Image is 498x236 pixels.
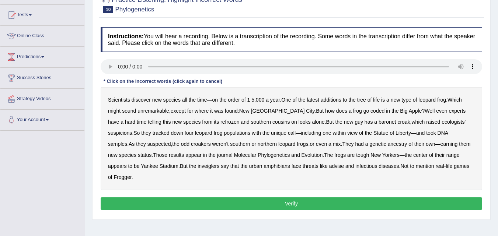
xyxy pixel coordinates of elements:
[379,119,396,125] b: baronet
[396,130,411,136] b: Liberty
[373,97,380,103] b: life
[382,152,400,158] b: Yorkers
[303,163,318,169] b: threats
[210,108,213,114] b: it
[365,130,372,136] b: the
[345,163,354,169] b: and
[208,152,215,158] b: the
[429,152,433,158] b: of
[356,152,369,158] b: tough
[101,27,482,52] h4: You will hear a recording. Below is a transcription of the recording. Some words in the transcrip...
[195,108,209,114] b: where
[249,163,262,169] b: urban
[160,163,178,169] b: Stadium
[219,97,226,103] b: the
[447,97,462,103] b: Which
[446,152,460,158] b: range
[180,163,188,169] b: But
[240,163,247,169] b: the
[332,130,346,136] b: within
[202,119,212,125] b: from
[101,197,482,210] button: Verify
[414,141,424,147] b: their
[0,26,84,44] a: Online Class
[436,108,447,114] b: even
[325,108,335,114] b: how
[369,141,386,147] b: genetic
[137,108,169,114] b: unremarkable
[347,152,355,158] b: are
[281,97,291,103] b: One
[185,152,202,158] b: appear
[108,152,118,158] b: new
[353,108,362,114] b: frog
[316,108,324,114] b: But
[363,108,369,114] b: go
[400,108,407,114] b: Big
[203,152,207,158] b: in
[386,97,389,103] b: a
[264,163,290,169] b: amphibians
[292,163,301,169] b: face
[128,163,132,169] b: to
[336,108,347,114] b: does
[220,119,239,125] b: refrozen
[125,119,135,125] b: hard
[148,119,161,125] b: telling
[225,108,238,114] b: found
[446,163,452,169] b: life
[409,108,422,114] b: Apple
[141,163,158,169] b: Yankee
[108,174,112,180] b: of
[214,119,219,125] b: its
[435,163,444,169] b: real
[108,97,130,103] b: Scientists
[329,163,344,169] b: advise
[297,141,308,147] b: frogs
[288,130,296,136] b: call
[391,108,398,114] b: the
[132,97,151,103] b: discover
[410,163,414,169] b: to
[195,130,212,136] b: leopard
[355,163,377,169] b: infectious
[163,119,171,125] b: this
[191,141,211,147] b: croakers
[213,130,222,136] b: frog
[241,119,249,125] b: and
[416,163,434,169] b: mention
[183,119,201,125] b: species
[153,152,167,158] b: Those
[129,141,135,147] b: As
[171,108,186,114] b: except
[187,108,193,114] b: for
[0,68,84,86] a: Success Stories
[355,119,363,125] b: guy
[134,163,140,169] b: be
[418,97,436,103] b: leopard
[122,108,136,114] b: sound
[212,141,229,147] b: weren't
[357,97,366,103] b: tree
[413,97,417,103] b: of
[108,33,144,39] b: Instructions:
[387,141,407,147] b: ancestry
[293,97,297,103] b: of
[103,6,113,13] span: 10
[302,152,323,158] b: Evolution
[416,130,425,136] b: and
[278,141,296,147] b: leopard
[323,130,331,136] b: one
[426,119,440,125] b: raised
[344,119,354,125] b: new
[365,141,368,147] b: a
[270,97,280,103] b: year
[368,97,372,103] b: of
[437,97,446,103] b: frog
[306,108,314,114] b: City
[335,119,342,125] b: the
[449,108,466,114] b: experts
[247,97,250,103] b: 1
[438,130,448,136] b: DNA
[271,130,286,136] b: unique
